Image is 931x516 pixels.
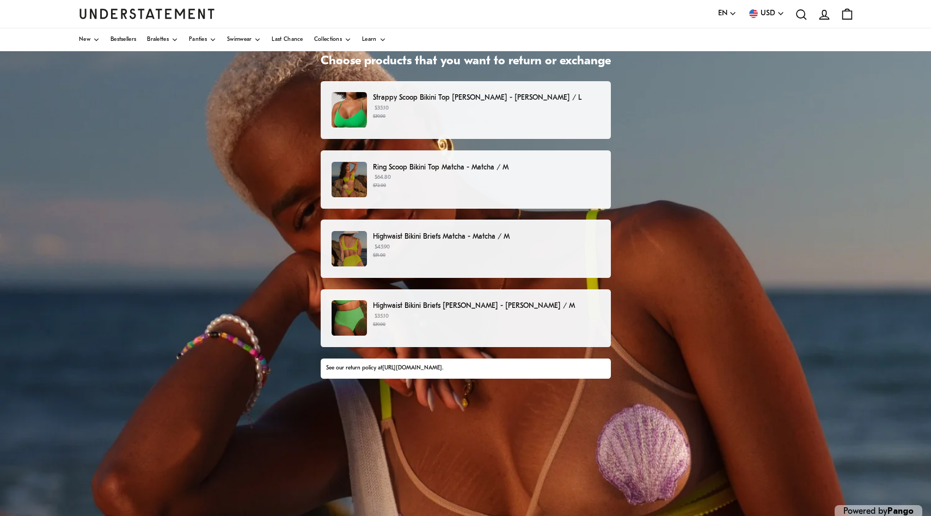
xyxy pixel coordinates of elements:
[272,37,303,43] span: Last Chance
[189,37,207,43] span: Panties
[111,37,136,43] span: Bestsellers
[189,28,216,51] a: Panties
[373,162,599,173] p: Ring Scoop Bikini Top Matcha - Matcha / M
[314,28,351,51] a: Collections
[887,507,914,516] a: Pango
[718,8,737,20] button: EN
[761,8,775,20] span: USD
[373,231,599,242] p: Highwaist Bikini Briefs Matcha - Matcha / M
[373,173,599,190] p: $64.80
[332,162,367,197] img: 261_c58839cc-d909-40ff-8356-73f364c0ee4f.jpg
[79,28,100,51] a: New
[362,28,386,51] a: Learn
[79,9,215,19] a: Understatement Homepage
[332,231,367,266] img: 259_6111756b-8534-48cf-b897-0e19e87a0358.jpg
[373,104,599,120] p: $35.10
[326,364,605,373] div: See our return policy at .
[111,28,136,51] a: Bestsellers
[373,114,385,119] strike: $39.00
[79,37,90,43] span: New
[373,183,386,188] strike: $72.00
[382,365,442,371] a: [URL][DOMAIN_NAME]
[332,300,367,336] img: SWIM_25_PDP_Template_Shopify_1_e5770ae3-e669-4c8d-b13b-dba4e817c6ab.jpg
[272,28,303,51] a: Last Chance
[147,28,178,51] a: Bralettes
[373,322,385,327] strike: $39.00
[718,8,727,20] span: EN
[332,92,367,128] img: StrappyScoopBikiniTopKellyGreen-KGTE-BRA-110-1.jpg
[321,54,611,70] h1: Choose products that you want to return or exchange
[748,8,785,20] button: USD
[227,37,252,43] span: Swimwear
[373,300,599,312] p: Highwaist Bikini Briefs [PERSON_NAME] - [PERSON_NAME] / M
[373,312,599,329] p: $35.10
[227,28,261,51] a: Swimwear
[314,37,342,43] span: Collections
[373,253,385,258] strike: $51.00
[373,92,599,104] p: Strappy Scoop Bikini Top [PERSON_NAME] - [PERSON_NAME] / L
[147,37,169,43] span: Bralettes
[362,37,377,43] span: Learn
[373,243,599,259] p: $45.90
